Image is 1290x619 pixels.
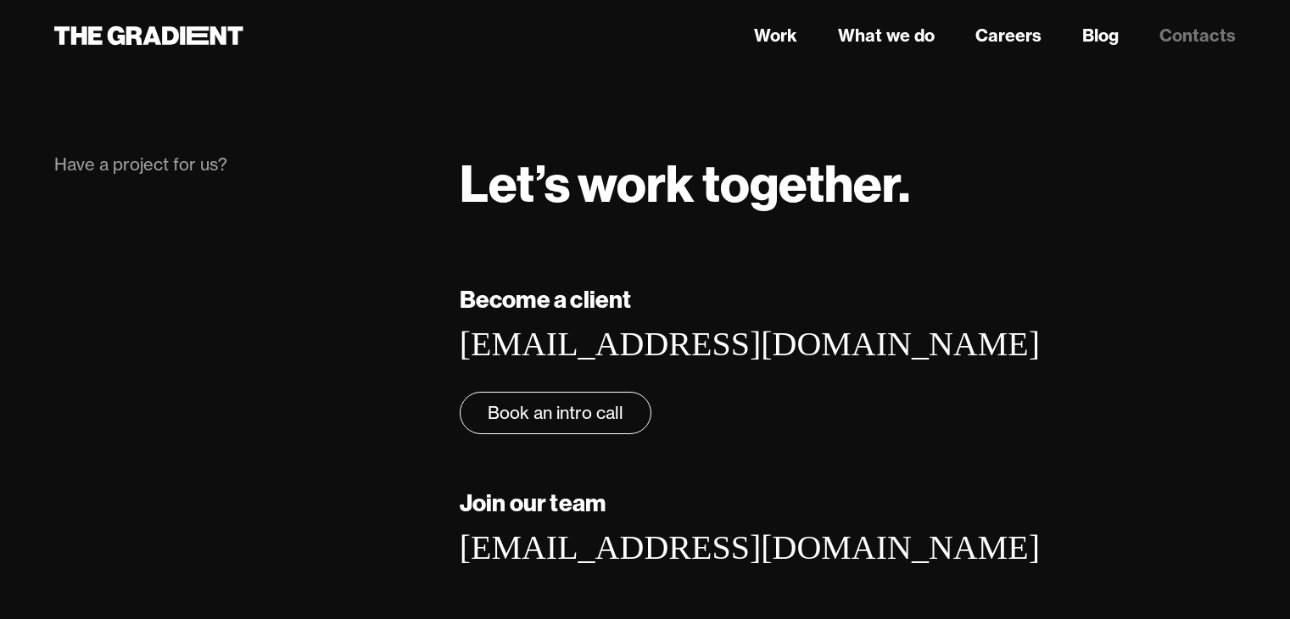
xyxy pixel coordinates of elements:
strong: Join our team [460,488,606,517]
a: What we do [838,23,935,48]
a: [EMAIL_ADDRESS][DOMAIN_NAME] [460,528,1040,566]
a: Book an intro call [460,392,651,434]
a: [EMAIL_ADDRESS][DOMAIN_NAME]‍ [460,325,1040,363]
div: Have a project for us? [54,153,426,176]
a: Contacts [1159,23,1236,48]
strong: Let’s work together. [460,151,910,215]
a: Careers [975,23,1041,48]
a: Blog [1082,23,1119,48]
a: Work [754,23,797,48]
strong: Become a client [460,284,632,314]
